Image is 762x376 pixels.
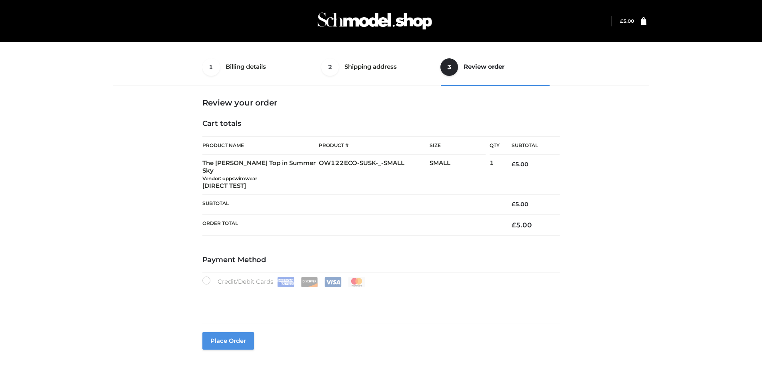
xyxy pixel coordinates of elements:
th: Subtotal [202,195,500,214]
bdi: 5.00 [512,221,532,229]
h4: Payment Method [202,256,560,265]
td: SMALL [430,155,490,195]
th: Product # [319,136,430,155]
img: Discover [301,277,318,287]
small: Vendor: oppswimwear [202,175,257,181]
a: £5.00 [620,18,634,24]
bdi: 5.00 [620,18,634,24]
button: Place order [202,332,254,350]
span: £ [620,18,623,24]
img: Visa [324,277,342,287]
img: Mastercard [348,277,365,287]
td: 1 [490,155,500,195]
bdi: 5.00 [512,161,528,168]
iframe: Secure payment input frame [201,286,558,315]
h4: Cart totals [202,119,560,128]
span: £ [512,161,515,168]
th: Subtotal [500,137,560,155]
th: Product Name [202,136,319,155]
td: The [PERSON_NAME] Top in Summer Sky [DIRECT TEST] [202,155,319,195]
img: Amex [277,277,294,287]
span: £ [512,201,515,208]
bdi: 5.00 [512,201,528,208]
th: Qty [490,136,500,155]
label: Credit/Debit Cards [202,277,366,287]
img: Schmodel Admin 964 [315,5,435,37]
h3: Review your order [202,98,560,107]
th: Size [430,137,486,155]
th: Order Total [202,214,500,235]
td: OW122ECO-SUSK-_-SMALL [319,155,430,195]
span: £ [512,221,516,229]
